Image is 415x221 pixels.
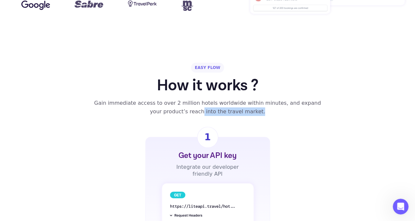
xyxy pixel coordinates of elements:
div: Gain immediate access to over 2 million hotels worldwide within minutes, and expand your product’... [90,99,325,116]
div: 1 [204,130,211,144]
div: Get your API key [178,150,237,161]
div: EASY FLOW [191,63,224,73]
div: Integrate our developer friendly API [172,164,243,177]
h1: How it works ? [157,78,259,94]
iframe: Intercom live chat [393,199,408,214]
